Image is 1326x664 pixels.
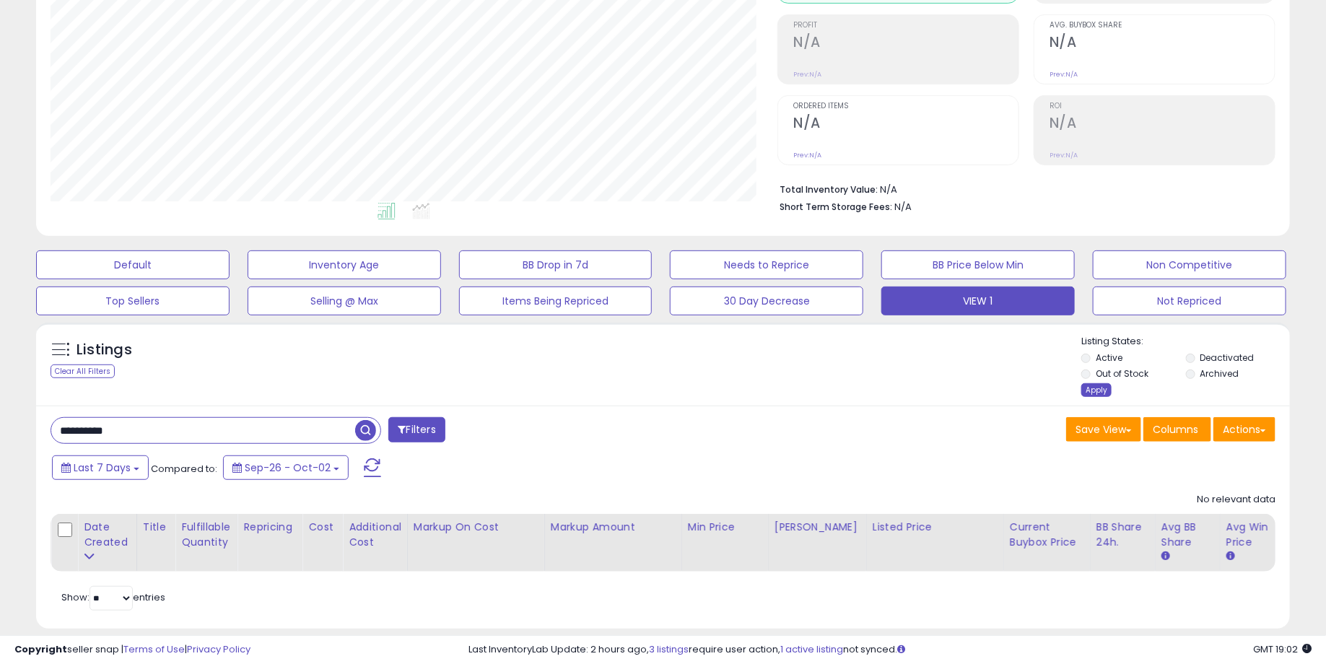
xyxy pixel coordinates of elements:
[873,520,998,535] div: Listed Price
[36,287,230,315] button: Top Sellers
[1197,493,1275,507] div: No relevant data
[1253,642,1312,656] span: 2025-10-10 19:02 GMT
[881,287,1075,315] button: VIEW 1
[248,287,441,315] button: Selling @ Max
[1096,367,1148,380] label: Out of Stock
[793,102,1019,110] span: Ordered Items
[780,180,1265,197] li: N/A
[414,520,538,535] div: Markup on Cost
[468,643,1312,657] div: Last InventoryLab Update: 2 hours ago, require user action, not synced.
[77,340,132,360] h5: Listings
[36,250,230,279] button: Default
[1200,351,1255,364] label: Deactivated
[1161,550,1170,563] small: Avg BB Share.
[349,520,401,550] div: Additional Cost
[1093,287,1286,315] button: Not Repriced
[51,364,115,378] div: Clear All Filters
[187,642,250,656] a: Privacy Policy
[1050,151,1078,160] small: Prev: N/A
[1050,22,1275,30] span: Avg. Buybox Share
[780,183,878,196] b: Total Inventory Value:
[688,520,762,535] div: Min Price
[793,34,1019,53] h2: N/A
[74,460,131,475] span: Last 7 Days
[881,250,1075,279] button: BB Price Below Min
[670,250,863,279] button: Needs to Reprice
[181,520,231,550] div: Fulfillable Quantity
[248,250,441,279] button: Inventory Age
[14,643,250,657] div: seller snap | |
[245,460,331,475] span: Sep-26 - Oct-02
[649,642,689,656] a: 3 listings
[1213,417,1275,442] button: Actions
[14,642,67,656] strong: Copyright
[123,642,185,656] a: Terms of Use
[894,200,912,214] span: N/A
[1081,335,1290,349] p: Listing States:
[52,455,149,480] button: Last 7 Days
[243,520,296,535] div: Repricing
[1161,520,1214,550] div: Avg BB Share
[1050,102,1275,110] span: ROI
[151,462,217,476] span: Compared to:
[551,520,676,535] div: Markup Amount
[1153,422,1198,437] span: Columns
[1050,115,1275,134] h2: N/A
[793,151,821,160] small: Prev: N/A
[61,590,165,604] span: Show: entries
[780,201,892,213] b: Short Term Storage Fees:
[793,70,821,79] small: Prev: N/A
[308,520,336,535] div: Cost
[793,115,1019,134] h2: N/A
[775,520,860,535] div: [PERSON_NAME]
[780,642,843,656] a: 1 active listing
[459,250,653,279] button: BB Drop in 7d
[1226,550,1235,563] small: Avg Win Price.
[1066,417,1141,442] button: Save View
[793,22,1019,30] span: Profit
[459,287,653,315] button: Items Being Repriced
[388,417,445,442] button: Filters
[1081,383,1112,397] div: Apply
[407,514,544,572] th: The percentage added to the cost of goods (COGS) that forms the calculator for Min & Max prices.
[1050,70,1078,79] small: Prev: N/A
[1050,34,1275,53] h2: N/A
[143,520,169,535] div: Title
[1096,520,1149,550] div: BB Share 24h.
[223,455,349,480] button: Sep-26 - Oct-02
[1226,520,1279,550] div: Avg Win Price
[1200,367,1239,380] label: Archived
[670,287,863,315] button: 30 Day Decrease
[1010,520,1084,550] div: Current Buybox Price
[1143,417,1211,442] button: Columns
[84,520,131,550] div: Date Created
[1096,351,1122,364] label: Active
[1093,250,1286,279] button: Non Competitive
